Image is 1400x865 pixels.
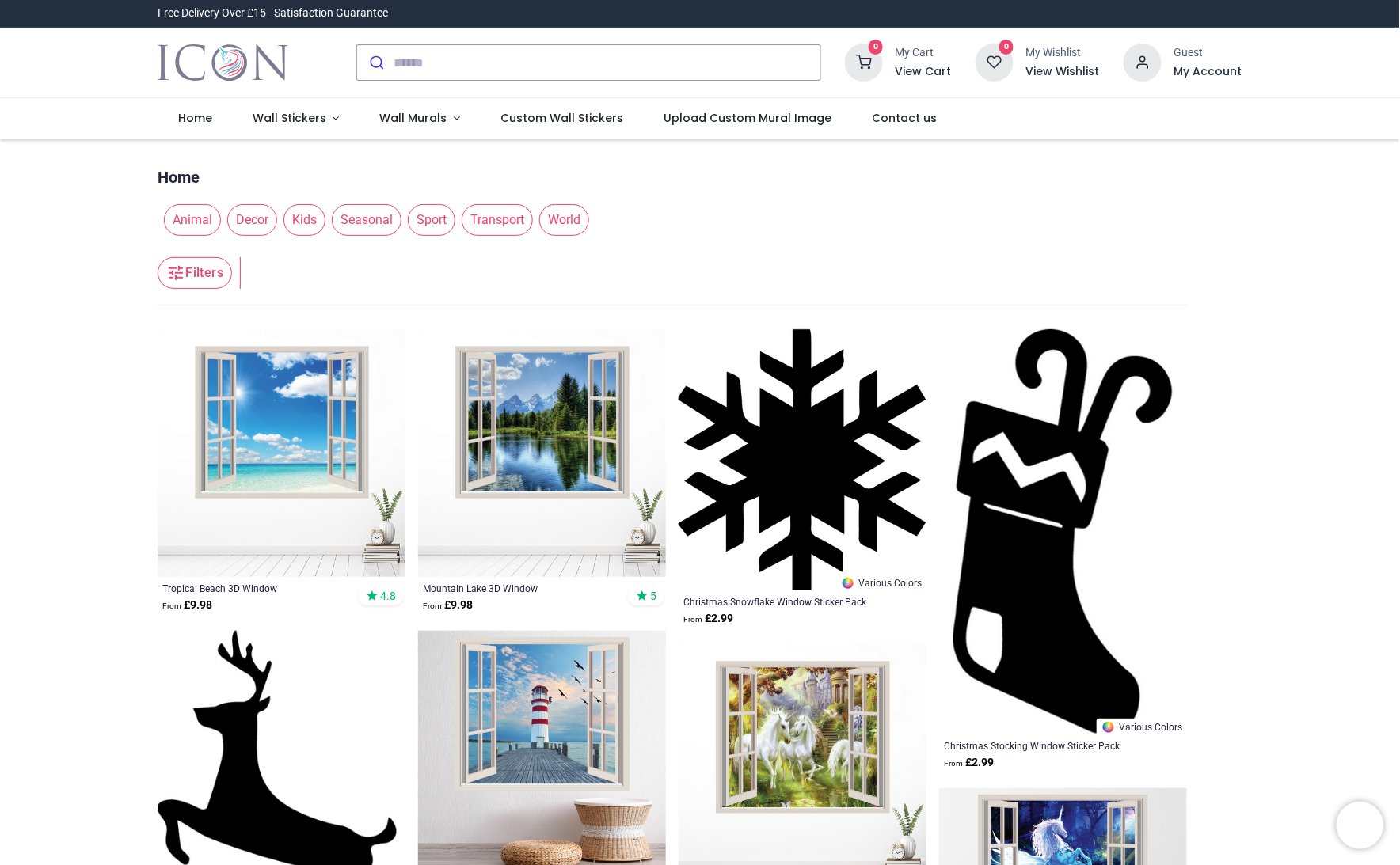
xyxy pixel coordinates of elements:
[896,45,952,61] div: My Cart
[283,204,325,236] span: Kids
[418,329,666,577] img: Mountain Lake 3D Window Wall Sticker - Mod4
[158,40,288,85] a: Logo of Icon Wall Stickers
[158,204,221,236] button: Animal
[999,40,1014,55] sup: 0
[845,55,883,68] a: 0
[162,582,353,594] a: Tropical Beach 3D Window
[651,589,657,603] span: 5
[539,204,589,236] span: World
[158,329,405,577] img: Tropical Beach 3D Window Wall Sticker
[683,595,874,608] a: Christmas Snowflake Window Sticker Pack
[873,110,938,126] span: Contact us
[162,598,212,613] strong: £ 9.98
[221,204,277,236] button: Decor
[158,6,388,21] div: Free Delivery Over £15 - Satisfaction Guarantee
[401,204,455,236] button: Sport
[1097,719,1187,734] a: Various Colors
[1337,802,1384,849] iframe: Brevo live chat
[1026,45,1100,61] div: My Wishlist
[158,166,200,188] a: Home
[679,329,926,590] img: Christmas Snowflake Window Sticker Pack
[423,598,473,613] strong: £ 9.98
[178,110,212,126] span: Home
[1174,64,1242,80] a: My Account
[944,759,963,768] span: From
[360,98,481,139] a: Wall Murals
[1101,720,1116,734] img: Color Wheel
[836,575,926,590] a: Various Colors
[423,601,442,610] span: From
[533,204,589,236] button: World
[1174,45,1242,61] div: Guest
[325,204,401,236] button: Seasonal
[158,257,232,289] button: Filters
[357,45,394,80] button: Submit
[896,64,952,80] a: View Cart
[164,204,221,236] span: Animal
[683,615,702,624] span: From
[162,601,181,610] span: From
[910,6,1242,21] iframe: Customer reviews powered by Trustpilot
[869,40,884,55] sup: 0
[944,755,994,771] strong: £ 2.99
[455,204,533,236] button: Transport
[277,204,325,236] button: Kids
[953,329,1173,734] img: Christmas Stocking Window Sticker Pack
[976,55,1014,68] a: 0
[500,110,623,126] span: Custom Wall Stickers
[253,110,326,126] span: Wall Stickers
[462,204,533,236] span: Transport
[841,576,855,590] img: Color Wheel
[380,110,447,126] span: Wall Murals
[332,204,401,236] span: Seasonal
[232,98,360,139] a: Wall Stickers
[683,611,733,627] strong: £ 2.99
[227,204,277,236] span: Decor
[158,40,288,85] img: Icon Wall Stickers
[408,204,455,236] span: Sport
[1026,64,1100,80] a: View Wishlist
[944,739,1135,752] a: Christmas Stocking Window Sticker Pack
[381,589,397,603] span: 4.8
[664,110,832,126] span: Upload Custom Mural Image
[423,582,614,594] a: Mountain Lake 3D Window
